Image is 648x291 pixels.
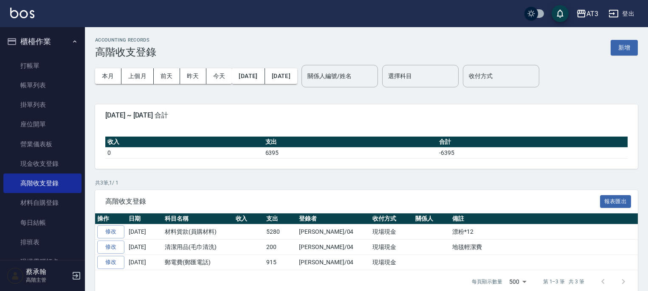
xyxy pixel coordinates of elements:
p: 共 3 筆, 1 / 1 [95,179,638,187]
th: 合計 [437,137,628,148]
th: 科目名稱 [163,213,234,224]
button: save [552,5,569,22]
td: 現場現金 [370,240,413,255]
button: [DATE] [265,68,297,84]
p: 高階主管 [26,276,69,284]
a: 排班表 [3,232,82,252]
td: [PERSON_NAME]/04 [297,255,370,270]
td: 現場現金 [370,255,413,270]
th: 登錄者 [297,213,370,224]
button: 報表匯出 [600,195,631,208]
td: [PERSON_NAME]/04 [297,240,370,255]
td: 漂粉*12 [450,224,647,240]
h2: ACCOUNTING RECORDS [95,37,156,43]
td: [DATE] [127,240,163,255]
button: 櫃檯作業 [3,31,82,53]
th: 收入 [105,137,263,148]
td: 5280 [264,224,297,240]
th: 收付方式 [370,213,413,224]
a: 掛單列表 [3,95,82,115]
a: 打帳單 [3,56,82,76]
a: 座位開單 [3,115,82,134]
th: 日期 [127,213,163,224]
a: 高階收支登錄 [3,173,82,193]
div: AT3 [586,8,598,19]
button: 登出 [605,6,638,22]
h5: 蔡承翰 [26,268,69,276]
td: 0 [105,147,263,158]
a: 修改 [97,256,124,269]
td: [DATE] [127,255,163,270]
button: 上個月 [121,68,154,84]
span: 高階收支登錄 [105,197,600,206]
span: [DATE] ~ [DATE] 合計 [105,111,628,120]
a: 每日結帳 [3,213,82,232]
td: 200 [264,240,297,255]
td: 915 [264,255,297,270]
th: 支出 [263,137,437,148]
button: 本月 [95,68,121,84]
button: [DATE] [232,68,265,84]
a: 報表匯出 [600,197,631,205]
h3: 高階收支登錄 [95,46,156,58]
td: 地毯輕潔費 [450,240,647,255]
button: 新增 [611,40,638,56]
a: 營業儀表板 [3,134,82,154]
th: 收入 [234,213,265,224]
a: 材料自購登錄 [3,193,82,213]
p: 第 1–3 筆 共 3 筆 [543,278,584,285]
td: [PERSON_NAME]/04 [297,224,370,240]
td: -6395 [437,147,628,158]
p: 每頁顯示數量 [472,278,502,285]
img: Logo [10,8,34,18]
button: AT3 [573,5,602,22]
td: 郵電費(郵匯電話) [163,255,234,270]
button: 前天 [154,68,180,84]
button: 今天 [206,68,232,84]
th: 備註 [450,213,647,224]
th: 支出 [264,213,297,224]
td: 清潔用品(毛巾清洗) [163,240,234,255]
td: [DATE] [127,224,163,240]
a: 帳單列表 [3,76,82,95]
a: 現金收支登錄 [3,154,82,173]
td: 6395 [263,147,437,158]
button: 昨天 [180,68,206,84]
img: Person [7,267,24,284]
th: 操作 [95,213,127,224]
a: 修改 [97,241,124,254]
a: 新增 [611,43,638,51]
a: 修改 [97,225,124,238]
td: 材料貨款(員購材料) [163,224,234,240]
a: 現場電腦打卡 [3,252,82,271]
td: 現場現金 [370,224,413,240]
th: 關係人 [413,213,450,224]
